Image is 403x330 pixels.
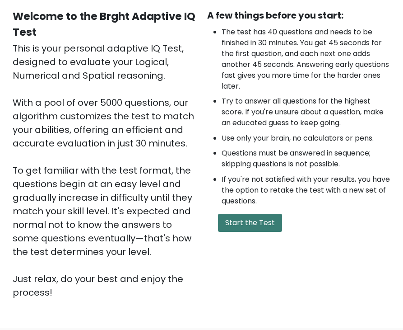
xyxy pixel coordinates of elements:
li: Questions must be answered in sequence; skipping questions is not possible. [222,148,391,170]
button: Start the Test [218,214,282,232]
div: A few things before you start: [207,9,391,22]
div: This is your personal adaptive IQ Test, designed to evaluate your Logical, Numerical and Spatial ... [13,42,196,299]
li: Use only your brain, no calculators or pens. [222,133,391,144]
li: The test has 40 questions and needs to be finished in 30 minutes. You get 45 seconds for the firs... [222,27,391,92]
li: If you're not satisfied with your results, you have the option to retake the test with a new set ... [222,174,391,207]
b: Welcome to the Brght Adaptive IQ Test [13,9,195,39]
li: Try to answer all questions for the highest score. If you're unsure about a question, make an edu... [222,96,391,128]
